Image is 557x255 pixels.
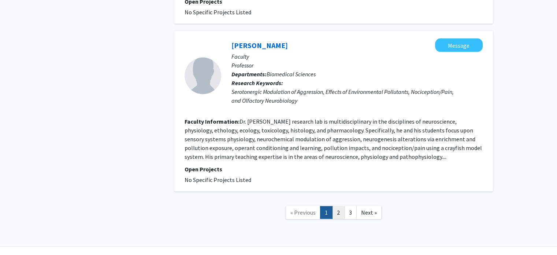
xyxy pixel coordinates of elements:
[231,70,267,78] b: Departments:
[185,176,251,183] span: No Specific Projects Listed
[344,206,357,219] a: 3
[185,118,239,125] b: Faculty Information:
[231,79,283,87] b: Research Keywords:
[231,41,288,50] a: [PERSON_NAME]
[5,222,31,249] iframe: Chat
[174,199,493,229] nav: Page navigation
[290,209,316,216] span: « Previous
[286,206,320,219] a: Previous Page
[356,206,382,219] a: Next
[435,39,483,52] button: Message Daniel Bergman
[185,165,483,174] p: Open Projects
[267,70,316,78] span: Biomedical Sciences
[332,206,345,219] a: 2
[185,118,482,160] fg-read-more: Dr. [PERSON_NAME] research lab is multidisciplinary in the disciplines of neuroscience, physiolog...
[231,61,483,70] p: Professor
[231,87,483,105] div: Serotonergic Modulation of Aggression, Effects of Environmental Pollutants, Nociception/Pain, and...
[185,8,251,16] span: No Specific Projects Listed
[231,52,483,61] p: Faculty
[361,209,377,216] span: Next »
[320,206,333,219] a: 1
